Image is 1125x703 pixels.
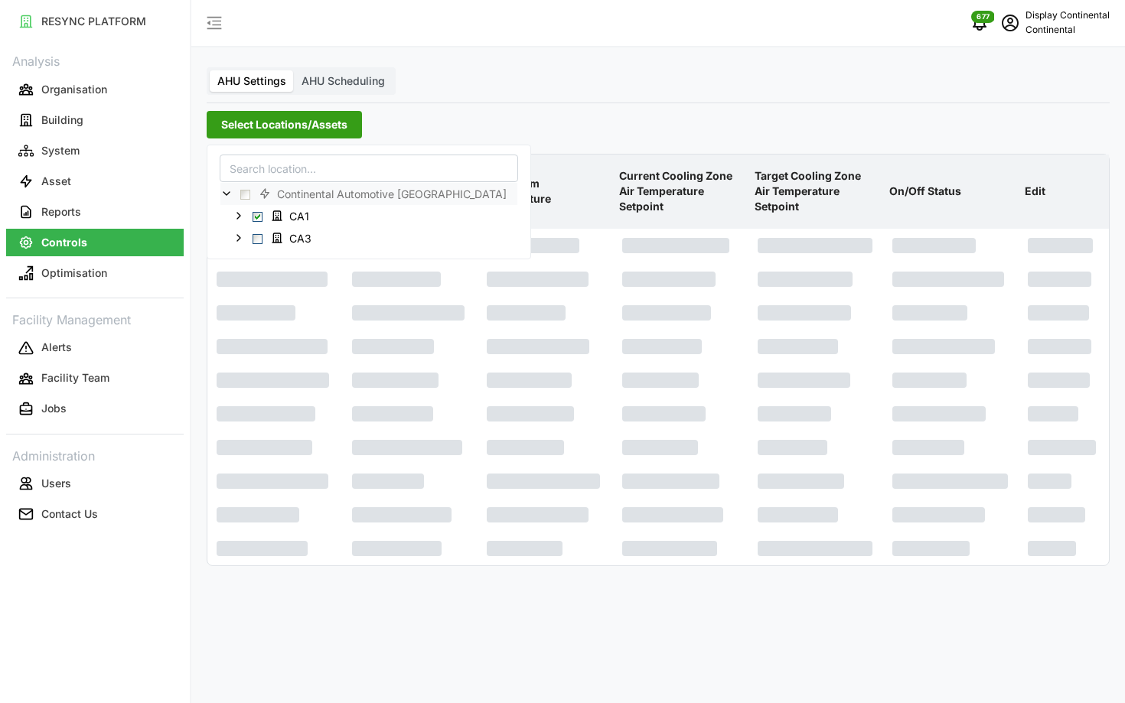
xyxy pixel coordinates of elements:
button: Building [6,106,184,134]
button: notifications [964,8,995,38]
a: Controls [6,227,184,258]
p: Asset [41,174,71,189]
p: Analysis [6,49,184,71]
a: Facility Team [6,363,184,394]
span: CA3 [289,231,311,246]
p: Users [41,476,71,491]
p: AHU Room Temperature [481,164,610,220]
span: 677 [977,11,990,22]
div: Select Locations/Assets [207,145,531,259]
span: Select Continental Automotive Singapore [240,190,250,200]
button: Users [6,470,184,497]
a: Reports [6,197,184,227]
button: Select Locations/Assets [207,111,362,138]
p: Continental [1026,23,1110,37]
a: Contact Us [6,499,184,529]
button: Reports [6,198,184,226]
p: Target Cooling Zone Air Temperature Setpoint [752,156,881,227]
a: System [6,135,184,166]
p: System [41,143,80,158]
p: Edit [1022,171,1106,211]
button: Facility Team [6,365,184,392]
span: CA1 [265,207,320,225]
input: Search location... [220,155,518,182]
button: Asset [6,168,184,195]
span: Continental Automotive [GEOGRAPHIC_DATA] [277,187,507,202]
button: RESYNC PLATFORM [6,8,184,35]
p: Contact Us [41,506,98,522]
p: Alerts [41,340,72,355]
button: Alerts [6,334,184,362]
span: AHU Settings [217,74,286,87]
button: schedule [995,8,1026,38]
p: Reports [41,204,81,220]
a: Alerts [6,333,184,363]
p: Organisation [41,82,107,97]
a: Building [6,105,184,135]
span: Select CA1 [253,211,262,221]
span: Select CA3 [253,233,262,243]
p: Controls [41,235,87,250]
span: CA1 [289,209,309,224]
p: Administration [6,444,184,466]
p: Jobs [41,401,67,416]
a: Jobs [6,394,184,425]
button: System [6,137,184,164]
button: Optimisation [6,259,184,287]
p: Building [41,112,83,128]
a: Optimisation [6,258,184,288]
span: Select Locations/Assets [221,112,347,138]
span: Continental Automotive Singapore [253,184,517,203]
button: Controls [6,229,184,256]
p: Optimisation [41,265,107,281]
button: Contact Us [6,500,184,528]
a: Asset [6,166,184,197]
button: Organisation [6,76,184,103]
p: RESYNC PLATFORM [41,14,146,29]
button: Jobs [6,395,184,423]
p: Display Continental [1026,8,1110,23]
p: Current Cooling Zone Air Temperature Setpoint [616,156,745,227]
span: AHU Scheduling [302,74,385,87]
a: Organisation [6,74,184,105]
p: Facility Management [6,308,184,330]
p: On/Off Status [886,171,1016,211]
a: Users [6,468,184,499]
span: CA3 [265,229,322,247]
p: Facility Team [41,370,109,386]
a: RESYNC PLATFORM [6,6,184,37]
